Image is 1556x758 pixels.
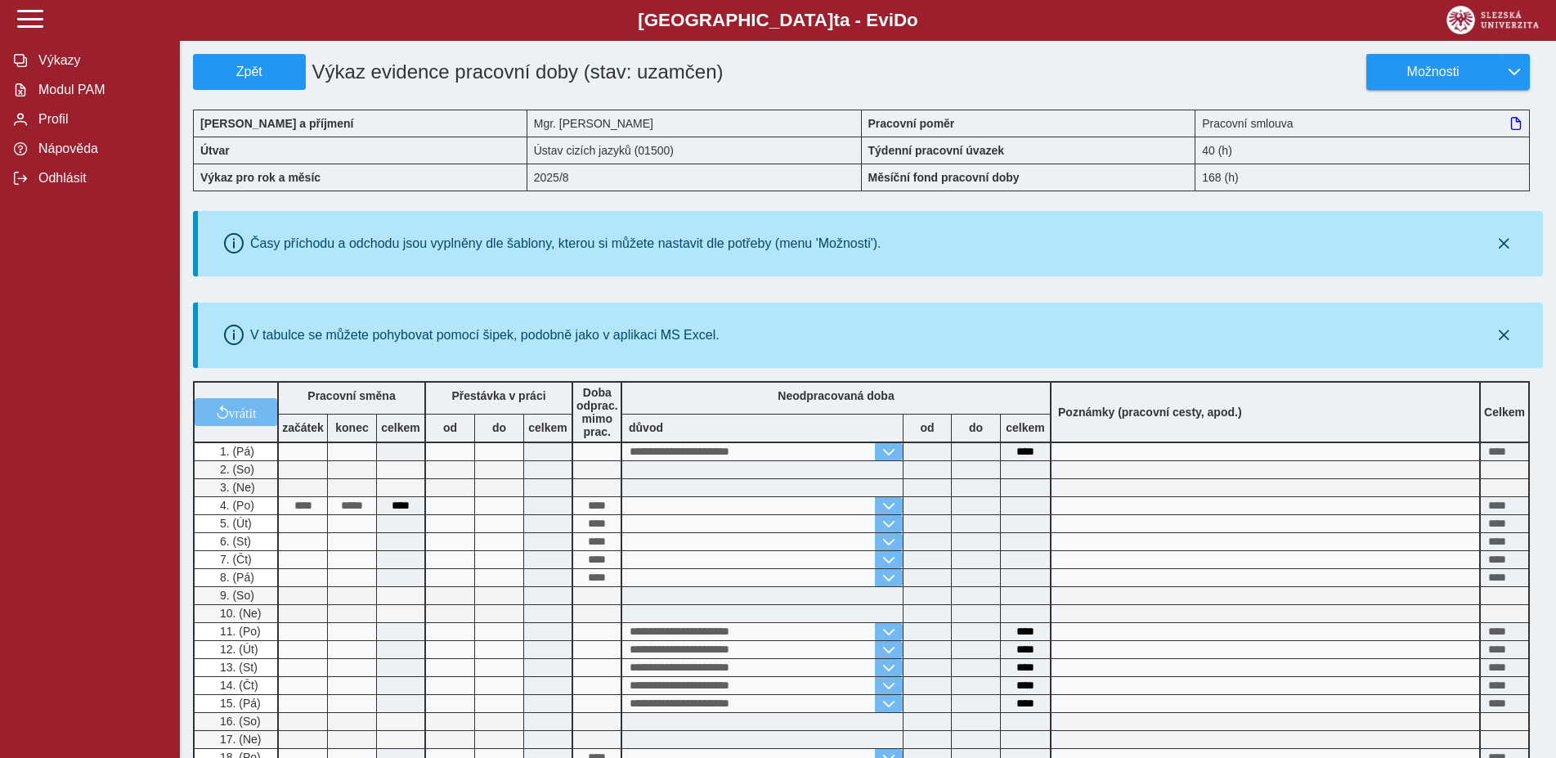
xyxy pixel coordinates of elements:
b: začátek [279,421,327,434]
span: Odhlásit [34,171,166,186]
b: do [475,421,523,434]
div: Mgr. [PERSON_NAME] [527,110,862,137]
div: Časy příchodu a odchodu jsou vyplněny dle šablony, kterou si můžete nastavit dle potřeby (menu 'M... [250,236,881,251]
span: 8. (Pá) [217,571,254,584]
span: 1. (Pá) [217,445,254,458]
b: důvod [629,421,663,434]
span: 2. (So) [217,463,254,476]
b: Pracovní směna [307,389,395,402]
span: D [894,10,907,30]
b: do [952,421,1000,434]
span: Modul PAM [34,83,166,97]
button: vrátit [195,398,277,426]
span: 14. (Čt) [217,679,258,692]
span: o [907,10,918,30]
span: Zpět [200,65,298,79]
b: [PERSON_NAME] a příjmení [200,117,353,130]
div: 2025/8 [527,164,862,191]
button: Možnosti [1366,54,1499,90]
span: 12. (Út) [217,643,258,656]
b: celkem [377,421,424,434]
b: Doba odprac. mimo prac. [576,386,618,438]
h1: Výkaz evidence pracovní doby (stav: uzamčen) [306,54,756,90]
div: Pracovní smlouva [1195,110,1530,137]
div: 40 (h) [1195,137,1530,164]
span: Možnosti [1380,65,1486,79]
b: od [904,421,951,434]
b: celkem [1001,421,1050,434]
span: Výkazy [34,53,166,68]
span: vrátit [229,406,257,419]
span: 17. (Ne) [217,733,262,746]
span: 13. (St) [217,661,258,674]
span: Profil [34,112,166,127]
b: Výkaz pro rok a měsíc [200,171,321,184]
span: 7. (Čt) [217,553,252,566]
b: Týdenní pracovní úvazek [868,144,1005,157]
span: t [833,10,839,30]
span: 15. (Pá) [217,697,261,710]
span: 16. (So) [217,715,261,728]
span: 9. (So) [217,589,254,602]
b: Poznámky (pracovní cesty, apod.) [1052,406,1249,419]
b: konec [328,421,376,434]
span: 6. (St) [217,535,251,548]
b: Celkem [1484,406,1525,419]
div: V tabulce se můžete pohybovat pomocí šipek, podobně jako v aplikaci MS Excel. [250,328,720,343]
span: 3. (Ne) [217,481,255,494]
b: Neodpracovaná doba [778,389,894,402]
b: Měsíční fond pracovní doby [868,171,1020,184]
b: celkem [524,421,572,434]
span: 4. (Po) [217,499,254,512]
div: Ústav cizích jazyků (01500) [527,137,862,164]
b: Útvar [200,144,230,157]
span: 11. (Po) [217,625,261,638]
b: Pracovní poměr [868,117,955,130]
b: Přestávka v práci [451,389,545,402]
span: 5. (Út) [217,517,252,530]
span: Nápověda [34,141,166,156]
img: logo_web_su.png [1446,6,1539,34]
b: [GEOGRAPHIC_DATA] a - Evi [49,10,1507,31]
span: 10. (Ne) [217,607,262,620]
b: od [426,421,474,434]
button: Zpět [193,54,306,90]
div: 168 (h) [1195,164,1530,191]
